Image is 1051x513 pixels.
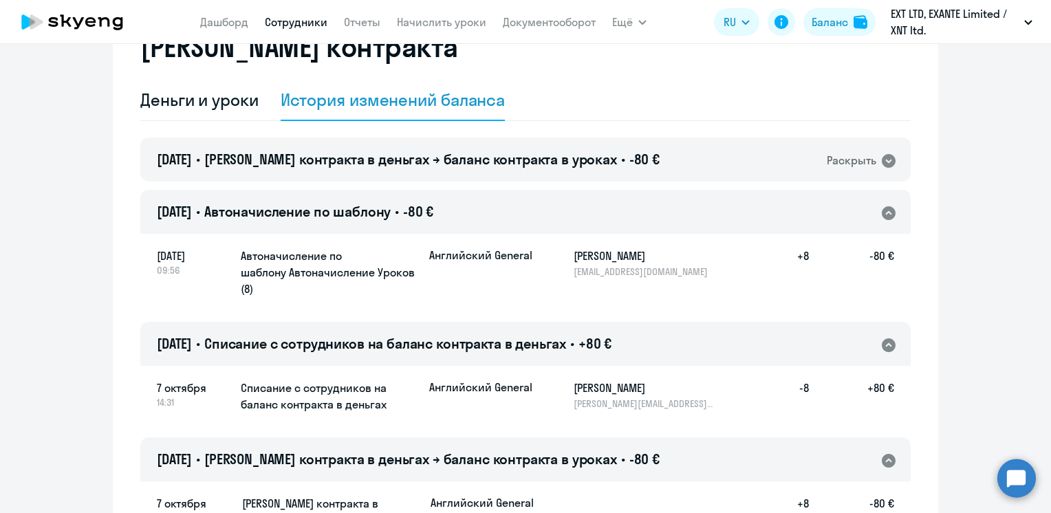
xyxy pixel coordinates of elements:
[157,264,230,276] span: 09:56
[196,335,200,352] span: •
[629,151,660,168] span: -80 €
[395,203,399,220] span: •
[827,152,876,169] div: Раскрыть
[157,396,230,408] span: 14:31
[765,248,809,278] h5: +8
[724,14,736,30] span: RU
[812,14,848,30] div: Баланс
[397,15,486,29] a: Начислить уроки
[809,248,894,278] h5: -80 €
[570,335,574,352] span: •
[403,203,433,220] span: -80 €
[196,203,200,220] span: •
[140,30,458,63] h2: [PERSON_NAME] контракта
[204,335,566,352] span: Списание с сотрудников на баланс контракта в деньгах
[140,89,259,111] div: Деньги и уроки
[196,151,200,168] span: •
[612,8,647,36] button: Ещё
[503,15,596,29] a: Документооборот
[431,495,534,510] p: Английский General
[204,203,391,220] span: Автоначисление по шаблону
[621,450,625,468] span: •
[578,335,611,352] span: +80 €
[200,15,248,29] a: Дашборд
[157,151,192,168] span: [DATE]
[204,151,617,168] span: [PERSON_NAME] контракта в деньгах → баланс контракта в уроках
[157,380,230,396] span: 7 октября
[803,8,876,36] button: Балансbalance
[265,15,327,29] a: Сотрудники
[157,335,192,352] span: [DATE]
[196,450,200,468] span: •
[621,151,625,168] span: •
[574,248,715,264] h5: [PERSON_NAME]
[204,450,617,468] span: [PERSON_NAME] контракта в деньгах → баланс контракта в уроках
[612,14,633,30] span: Ещё
[241,248,418,297] h5: Автоначисление по шаблону Автоначисление Уроков (8)
[714,8,759,36] button: RU
[884,6,1039,39] button: EXT LTD, ‎EXANTE Limited / XNT ltd.
[891,6,1019,39] p: EXT LTD, ‎EXANTE Limited / XNT ltd.
[157,495,231,512] span: 7 октября
[765,380,809,410] h5: -8
[574,265,715,278] p: [EMAIL_ADDRESS][DOMAIN_NAME]
[809,380,894,410] h5: +80 €
[854,15,867,29] img: balance
[157,450,192,468] span: [DATE]
[429,248,532,263] p: Английский General
[241,380,418,413] h5: Списание с сотрудников на баланс контракта в деньгах
[574,397,715,410] p: [PERSON_NAME][EMAIL_ADDRESS][DOMAIN_NAME]
[157,203,192,220] span: [DATE]
[157,248,230,264] span: [DATE]
[429,380,532,395] p: Английский General
[281,89,506,111] div: История изменений баланса
[574,380,715,396] h5: [PERSON_NAME]
[629,450,660,468] span: -80 €
[344,15,380,29] a: Отчеты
